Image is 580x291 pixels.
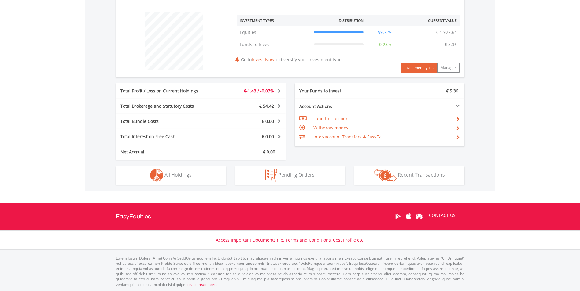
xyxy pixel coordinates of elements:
div: Account Actions [295,103,380,110]
div: Your Funds to Invest [295,88,380,94]
div: Total Bundle Costs [116,118,215,124]
button: Investment types [401,63,437,73]
td: Equities [237,26,311,38]
span: Pending Orders [278,171,315,178]
td: 0.28% [367,38,404,51]
td: € 5.36 [441,38,460,51]
img: holdings-wht.png [150,169,163,182]
span: € 0.00 [263,149,275,155]
span: € 54.42 [259,103,274,109]
span: € 0.00 [262,134,274,139]
a: Apple [403,207,414,226]
td: Fund this account [313,114,451,123]
a: EasyEquities [116,203,151,230]
img: pending_instructions-wht.png [265,169,277,182]
span: Recent Transactions [398,171,445,178]
a: Google Play [393,207,403,226]
button: Manager [437,63,460,73]
div: Go to to diversify your investment types. [232,9,464,73]
div: Net Accrual [116,149,215,155]
span: €-1.43 / -0.07% [244,88,274,94]
img: transactions-zar-wht.png [374,169,397,182]
span: € 0.00 [262,118,274,124]
span: All Holdings [164,171,192,178]
a: Huawei [414,207,425,226]
td: Inter-account Transfers & EasyFx [313,132,451,142]
button: Pending Orders [235,166,345,185]
button: All Holdings [116,166,226,185]
p: Lorem Ipsum Dolors (Ame) Con a/e SeddOeiusmod tem InciDiduntut Lab Etd mag aliquaen admin veniamq... [116,256,464,287]
div: Total Interest on Free Cash [116,134,215,140]
th: Investment Types [237,15,311,26]
a: Invest Now [252,57,274,63]
a: please read more: [186,282,217,287]
td: € 1 927.64 [433,26,460,38]
button: Recent Transactions [354,166,464,185]
a: Access Important Documents (i.e. Terms and Conditions, Cost Profile etc) [216,237,364,243]
td: 99.72% [367,26,404,38]
td: Withdraw money [313,123,451,132]
th: Current Value [404,15,460,26]
div: Total Profit / Loss on Current Holdings [116,88,215,94]
span: € 5.36 [446,88,458,94]
td: Funds to Invest [237,38,311,51]
a: CONTACT US [425,207,460,224]
div: Total Brokerage and Statutory Costs [116,103,215,109]
div: Distribution [339,18,364,23]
